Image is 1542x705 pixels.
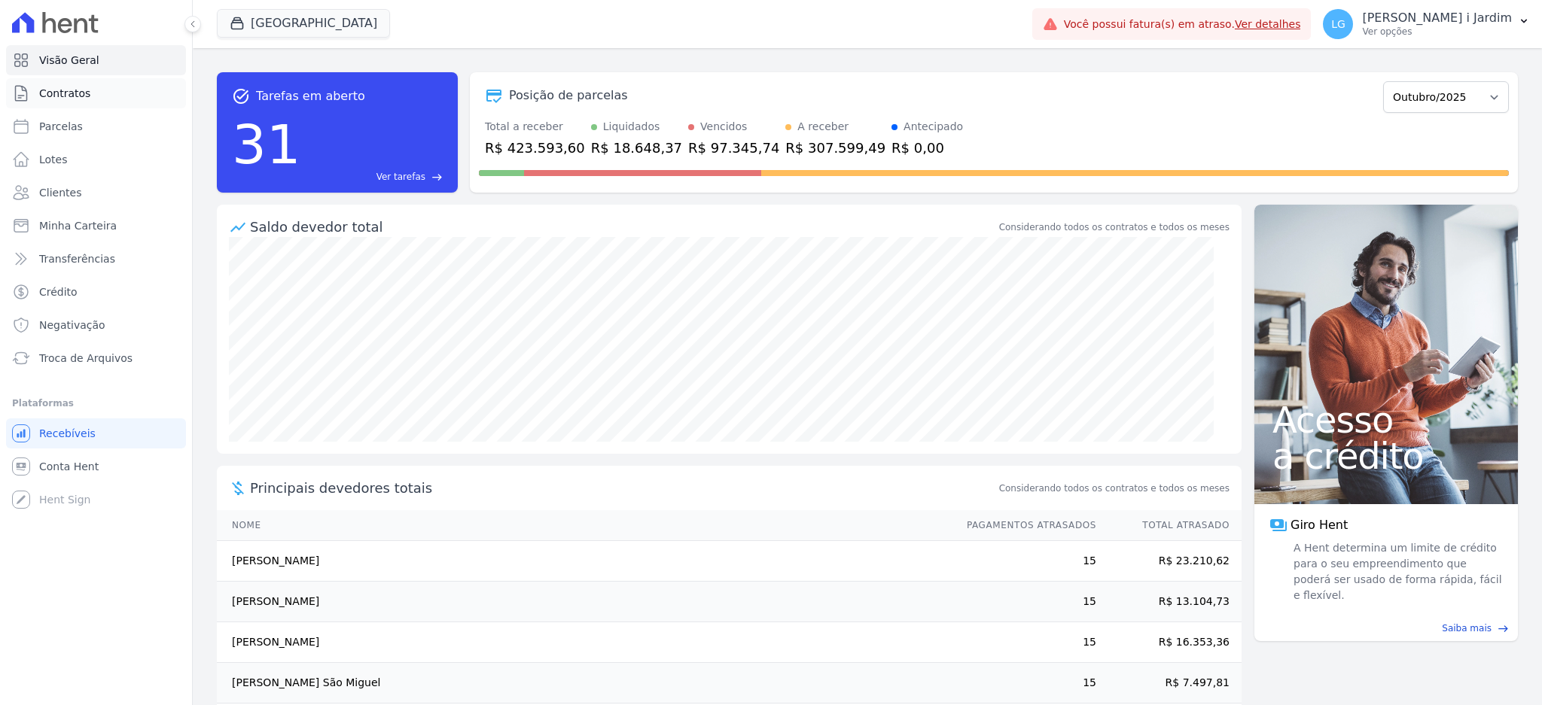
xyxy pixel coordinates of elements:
[1498,623,1509,634] span: east
[1097,541,1242,582] td: R$ 23.210,62
[250,478,996,498] span: Principais devedores totais
[1272,438,1500,474] span: a crédito
[217,9,390,38] button: [GEOGRAPHIC_DATA]
[1064,17,1301,32] span: Você possui fatura(s) em atraso.
[952,582,1097,622] td: 15
[603,119,660,135] div: Liquidados
[999,220,1230,234] div: Considerando todos os contratos e todos os meses
[6,78,186,108] a: Contratos
[952,622,1097,663] td: 15
[12,394,180,412] div: Plataformas
[6,343,186,373] a: Troca de Arquivos
[952,663,1097,703] td: 15
[1272,402,1500,438] span: Acesso
[431,172,443,183] span: east
[797,119,849,135] div: A receber
[6,211,186,241] a: Minha Carteira
[1263,621,1509,635] a: Saiba mais east
[1097,663,1242,703] td: R$ 7.497,81
[39,152,68,167] span: Lotes
[904,119,963,135] div: Antecipado
[1097,622,1242,663] td: R$ 16.353,36
[39,185,81,200] span: Clientes
[891,138,963,158] div: R$ 0,00
[39,318,105,333] span: Negativação
[6,418,186,448] a: Recebíveis
[6,277,186,307] a: Crédito
[250,217,996,237] div: Saldo devedor total
[39,119,83,134] span: Parcelas
[952,541,1097,582] td: 15
[6,45,186,75] a: Visão Geral
[1291,540,1503,603] span: A Hent determina um limite de crédito para o seu empreendimento que poderá ser usado de forma ráp...
[1291,516,1348,534] span: Giro Hent
[1235,18,1301,30] a: Ver detalhes
[256,87,365,105] span: Tarefas em aberto
[232,87,250,105] span: task_alt
[217,582,952,622] td: [PERSON_NAME]
[6,144,186,175] a: Lotes
[6,310,186,340] a: Negativação
[39,459,99,474] span: Conta Hent
[1362,11,1512,26] p: [PERSON_NAME] i Jardim
[232,105,301,184] div: 31
[6,111,186,141] a: Parcelas
[1311,3,1542,45] button: LG [PERSON_NAME] i Jardim Ver opções
[591,138,682,158] div: R$ 18.648,37
[39,284,78,299] span: Crédito
[39,86,90,101] span: Contratos
[217,622,952,663] td: [PERSON_NAME]
[952,510,1097,541] th: Pagamentos Atrasados
[1331,19,1345,29] span: LG
[999,482,1230,495] span: Considerando todos os contratos e todos os meses
[1362,26,1512,38] p: Ver opções
[39,218,117,233] span: Minha Carteira
[1097,510,1242,541] th: Total Atrasado
[6,244,186,274] a: Transferências
[485,138,585,158] div: R$ 423.593,60
[376,170,425,184] span: Ver tarefas
[6,451,186,482] a: Conta Hent
[217,541,952,582] td: [PERSON_NAME]
[39,351,133,366] span: Troca de Arquivos
[485,119,585,135] div: Total a receber
[217,663,952,703] td: [PERSON_NAME] São Miguel
[307,170,443,184] a: Ver tarefas east
[39,251,115,266] span: Transferências
[1442,621,1492,635] span: Saiba mais
[39,53,99,68] span: Visão Geral
[217,510,952,541] th: Nome
[509,87,628,105] div: Posição de parcelas
[6,178,186,208] a: Clientes
[688,138,779,158] div: R$ 97.345,74
[1097,582,1242,622] td: R$ 13.104,73
[700,119,747,135] div: Vencidos
[39,426,96,441] span: Recebíveis
[785,138,885,158] div: R$ 307.599,49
